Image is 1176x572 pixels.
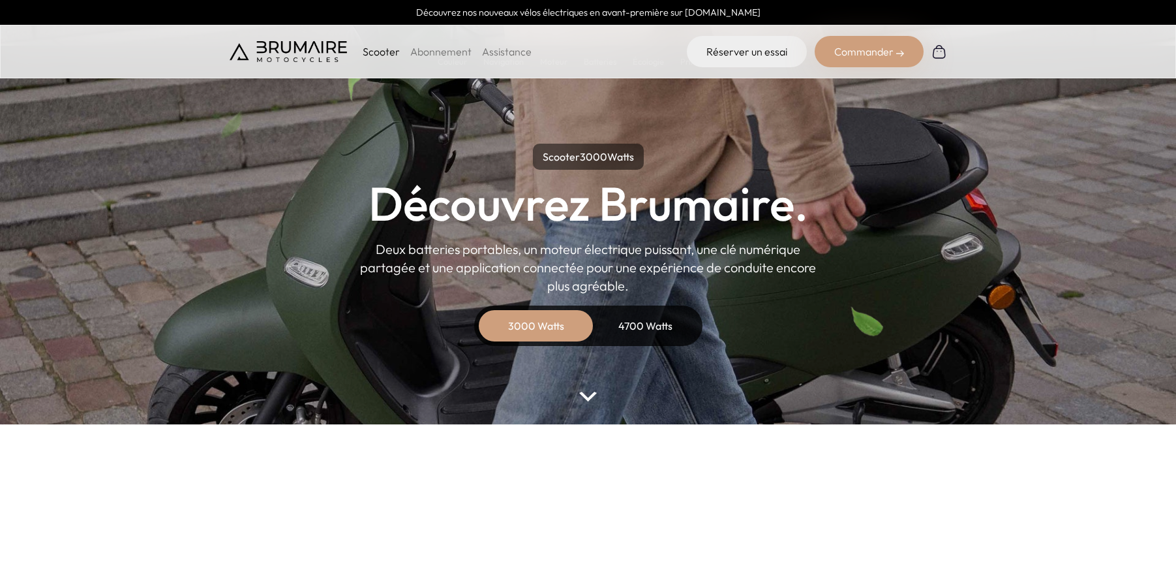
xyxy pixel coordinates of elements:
p: Scooter Watts [533,144,644,170]
a: Assistance [482,45,532,58]
h1: Découvrez Brumaire. [369,180,808,227]
img: arrow-bottom.png [579,392,596,402]
div: Commander [815,36,924,67]
div: 4700 Watts [594,310,698,342]
p: Deux batteries portables, un moteur électrique puissant, une clé numérique partagée et une applic... [360,240,817,295]
img: Brumaire Motocycles [230,41,347,62]
p: Scooter [363,44,400,59]
div: 3000 Watts [484,310,588,342]
a: Abonnement [410,45,472,58]
a: Réserver un essai [687,36,807,67]
img: right-arrow-2.png [896,50,904,57]
span: 3000 [580,150,607,163]
img: Panier [931,44,947,59]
